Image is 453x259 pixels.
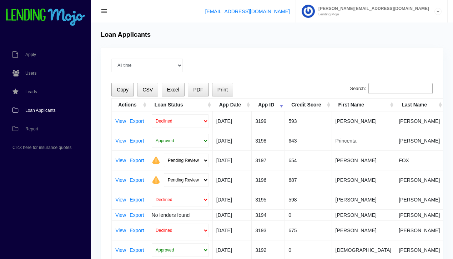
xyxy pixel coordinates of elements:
td: 654 [285,150,332,170]
button: PDF [188,83,208,97]
a: View [115,197,126,202]
span: [PERSON_NAME][EMAIL_ADDRESS][DOMAIN_NAME] [315,6,429,11]
td: Princenta [332,131,396,150]
img: logo-small.png [5,9,86,26]
td: 3197 [252,150,285,170]
a: Export [130,228,144,233]
td: [PERSON_NAME] [395,131,444,150]
a: View [115,138,126,143]
td: 3196 [252,170,285,190]
td: [DATE] [213,170,252,190]
a: View [115,213,126,218]
th: Loan Status: activate to sort column ascending [148,99,213,111]
span: Copy [117,87,129,93]
button: Print [212,83,233,97]
td: [PERSON_NAME] [332,209,396,220]
span: Apply [25,53,36,57]
td: [DATE] [213,190,252,209]
th: First Name: activate to sort column ascending [332,99,396,111]
td: [PERSON_NAME] [332,150,396,170]
img: warning.png [152,156,160,165]
td: [PERSON_NAME] [332,170,396,190]
span: Users [25,71,36,75]
span: PDF [193,87,203,93]
td: 3198 [252,131,285,150]
button: CSV [137,83,158,97]
td: [PERSON_NAME] [395,209,444,220]
th: Last Name: activate to sort column ascending [395,99,444,111]
a: Export [130,213,144,218]
small: Lending Mojo [315,13,429,16]
a: Export [130,197,144,202]
td: [PERSON_NAME] [395,220,444,240]
td: [DATE] [213,111,252,131]
a: Export [130,178,144,183]
th: App Date: activate to sort column ascending [213,99,252,111]
a: View [115,158,126,163]
span: Click here for insurance quotes [12,145,71,150]
label: Search: [350,83,433,94]
td: 687 [285,170,332,190]
h4: Loan Applicants [101,31,151,39]
td: 0 [285,209,332,220]
td: 3193 [252,220,285,240]
a: Export [130,138,144,143]
a: View [115,178,126,183]
td: 3199 [252,111,285,131]
th: Credit Score: activate to sort column ascending [285,99,332,111]
td: [PERSON_NAME] [332,220,396,240]
span: Leads [25,90,37,94]
td: [DATE] [213,209,252,220]
th: Actions: activate to sort column ascending [112,99,148,111]
td: [PERSON_NAME] [332,111,396,131]
a: Export [130,248,144,253]
td: [DATE] [213,150,252,170]
a: Export [130,158,144,163]
td: 3195 [252,190,285,209]
span: Loan Applicants [25,108,56,113]
td: 593 [285,111,332,131]
span: Report [25,127,38,131]
td: [PERSON_NAME] [395,111,444,131]
a: View [115,119,126,124]
input: Search: [368,83,433,94]
td: [PERSON_NAME] [395,170,444,190]
td: 3194 [252,209,285,220]
td: No lenders found [148,209,213,220]
span: Excel [167,87,179,93]
img: Profile image [302,5,315,18]
td: [PERSON_NAME] [332,190,396,209]
a: View [115,228,126,233]
a: View [115,248,126,253]
td: [PERSON_NAME] [395,190,444,209]
td: 598 [285,190,332,209]
td: 675 [285,220,332,240]
span: Print [217,87,228,93]
td: [DATE] [213,220,252,240]
a: Export [130,119,144,124]
button: Copy [111,83,134,97]
button: Excel [162,83,185,97]
td: 643 [285,131,332,150]
a: [EMAIL_ADDRESS][DOMAIN_NAME] [205,9,290,14]
td: [DATE] [213,131,252,150]
th: App ID: activate to sort column ascending [252,99,285,111]
img: warning.png [152,176,160,184]
td: FOX [395,150,444,170]
span: CSV [142,87,153,93]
